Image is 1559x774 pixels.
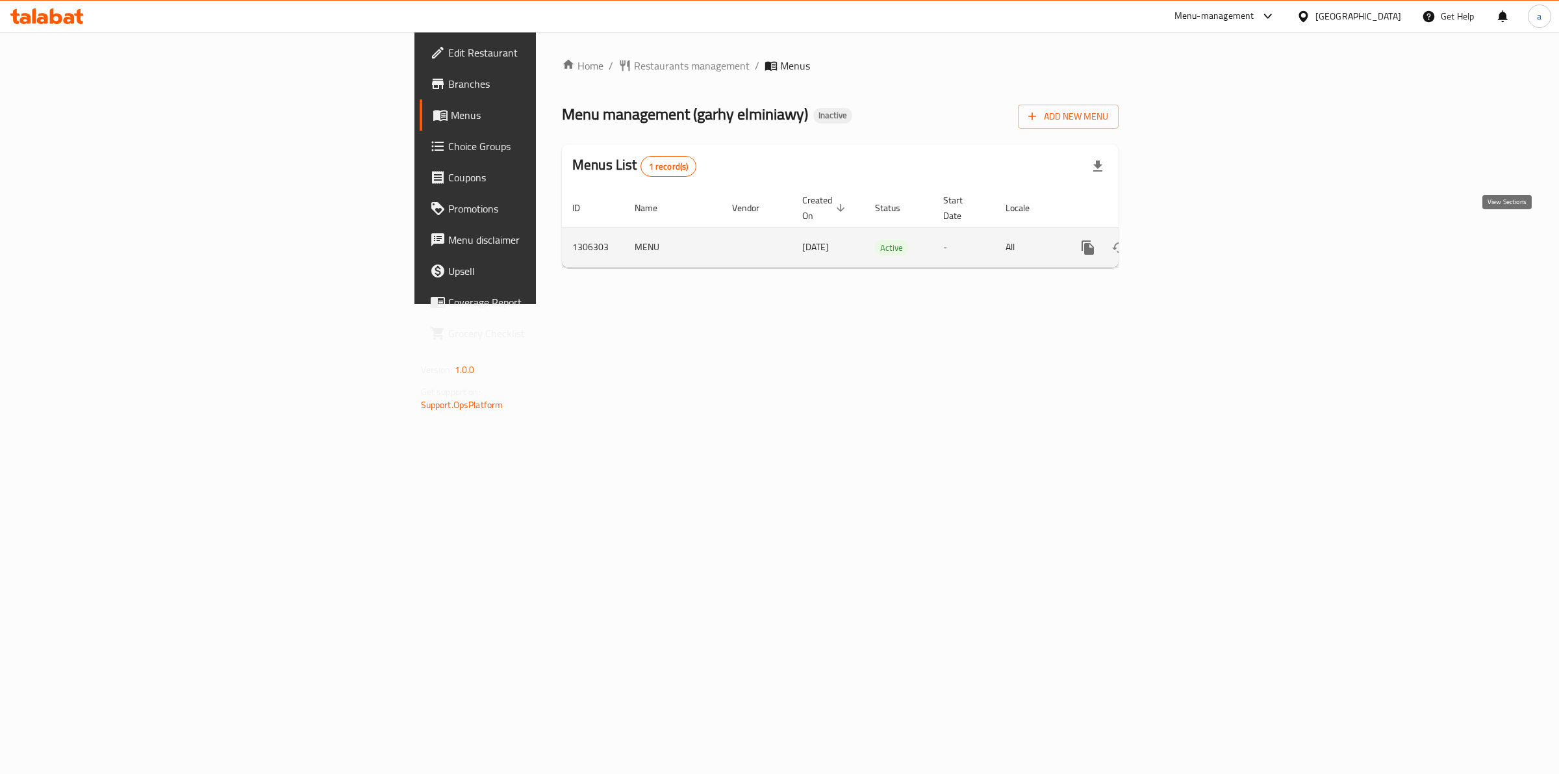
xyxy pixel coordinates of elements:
[451,107,665,123] span: Menus
[448,294,665,310] span: Coverage Report
[448,326,665,341] span: Grocery Checklist
[780,58,810,73] span: Menus
[448,138,665,154] span: Choice Groups
[572,155,696,177] h2: Menus List
[448,201,665,216] span: Promotions
[448,76,665,92] span: Branches
[1082,151,1113,182] div: Export file
[448,45,665,60] span: Edit Restaurant
[943,192,980,224] span: Start Date
[420,162,675,193] a: Coupons
[618,58,750,73] a: Restaurants management
[1028,109,1108,125] span: Add New Menu
[813,108,852,123] div: Inactive
[455,361,475,378] span: 1.0.0
[1006,200,1046,216] span: Locale
[420,193,675,224] a: Promotions
[562,188,1208,268] table: enhanced table
[640,156,697,177] div: Total records count
[732,200,776,216] span: Vendor
[641,161,696,173] span: 1 record(s)
[562,58,1119,73] nav: breadcrumb
[572,200,597,216] span: ID
[1062,188,1208,228] th: Actions
[634,58,750,73] span: Restaurants management
[420,99,675,131] a: Menus
[421,383,481,400] span: Get support on:
[802,239,829,255] span: [DATE]
[421,396,503,413] a: Support.OpsPlatform
[420,37,675,68] a: Edit Restaurant
[448,170,665,185] span: Coupons
[421,361,453,378] span: Version:
[875,240,908,255] span: Active
[1072,232,1104,263] button: more
[635,200,674,216] span: Name
[1315,9,1401,23] div: [GEOGRAPHIC_DATA]
[420,318,675,349] a: Grocery Checklist
[420,224,675,255] a: Menu disclaimer
[813,110,852,121] span: Inactive
[562,99,808,129] span: Menu management ( garhy elminiawy )
[1174,8,1254,24] div: Menu-management
[755,58,759,73] li: /
[995,227,1062,267] td: All
[1018,105,1119,129] button: Add New Menu
[875,200,917,216] span: Status
[448,263,665,279] span: Upsell
[420,255,675,287] a: Upsell
[933,227,995,267] td: -
[448,232,665,248] span: Menu disclaimer
[1537,9,1541,23] span: a
[420,287,675,318] a: Coverage Report
[1104,232,1135,263] button: Change Status
[420,68,675,99] a: Branches
[802,192,849,224] span: Created On
[420,131,675,162] a: Choice Groups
